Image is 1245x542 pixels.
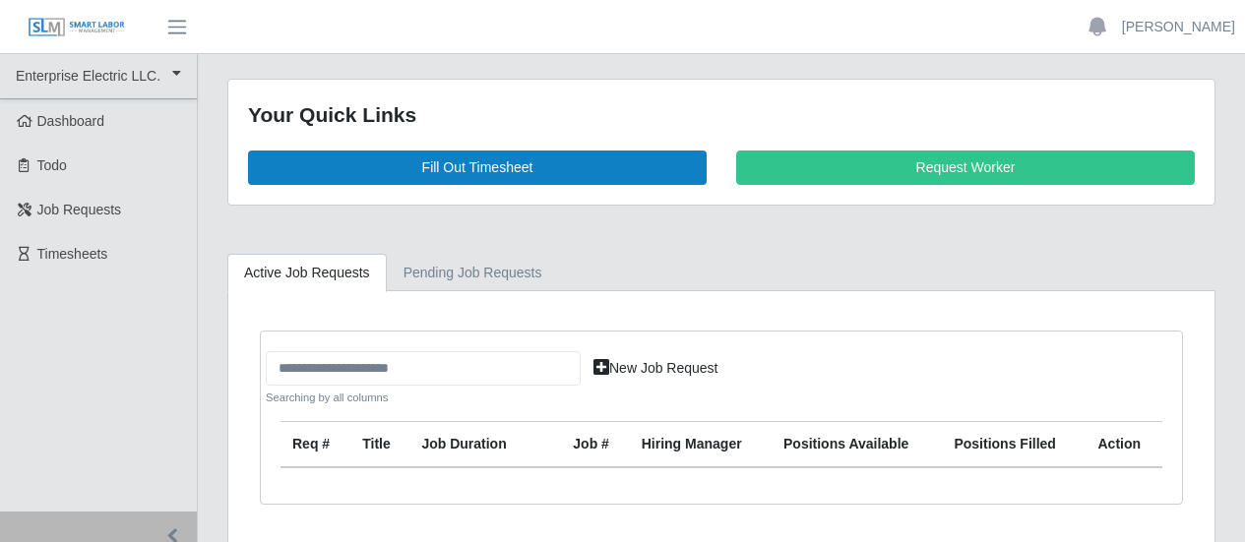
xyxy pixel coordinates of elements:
[227,254,387,292] a: Active Job Requests
[266,390,581,406] small: Searching by all columns
[772,422,942,468] th: Positions Available
[37,113,105,129] span: Dashboard
[409,422,533,468] th: Job Duration
[37,202,122,217] span: Job Requests
[37,246,108,262] span: Timesheets
[28,17,126,38] img: SLM Logo
[387,254,559,292] a: Pending Job Requests
[350,422,409,468] th: Title
[280,422,350,468] th: Req #
[37,157,67,173] span: Todo
[248,99,1195,131] div: Your Quick Links
[581,351,731,386] a: New Job Request
[561,422,629,468] th: Job #
[630,422,772,468] th: Hiring Manager
[1122,17,1235,37] a: [PERSON_NAME]
[1087,422,1163,468] th: Action
[942,422,1086,468] th: Positions Filled
[248,151,707,185] a: Fill Out Timesheet
[736,151,1195,185] a: Request Worker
